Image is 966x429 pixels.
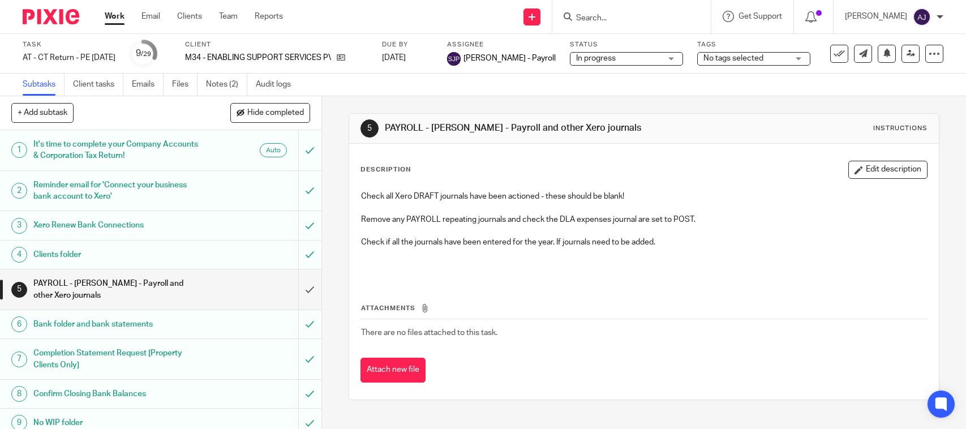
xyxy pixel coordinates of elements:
[185,52,331,63] p: M34 - ENABLING SUPPORT SERVICES PVT LTD
[360,165,411,174] p: Description
[361,214,926,225] p: Remove any PAYROLL repeating journals and check the DLA expenses journal are set to POST.
[11,218,27,234] div: 3
[23,9,79,24] img: Pixie
[447,40,556,49] label: Assignee
[23,74,65,96] a: Subtasks
[33,275,203,304] h1: PAYROLL - [PERSON_NAME] - Payroll and other Xero journals
[576,54,616,62] span: In progress
[739,12,782,20] span: Get Support
[11,142,27,158] div: 1
[913,8,931,26] img: svg%3E
[33,316,203,333] h1: Bank folder and bank statements
[23,40,115,49] label: Task
[845,11,907,22] p: [PERSON_NAME]
[132,74,164,96] a: Emails
[361,305,415,311] span: Attachments
[185,40,368,49] label: Client
[33,136,203,165] h1: It's time to complete your Company Accounts & Corporation Tax Return!
[385,122,668,134] h1: PAYROLL - [PERSON_NAME] - Payroll and other Xero journals
[11,351,27,367] div: 7
[703,54,763,62] span: No tags selected
[23,52,115,63] div: AT - CT Return - PE [DATE]
[848,161,928,179] button: Edit description
[11,316,27,332] div: 6
[11,282,27,298] div: 5
[11,183,27,199] div: 2
[33,385,203,402] h1: Confirm Closing Bank Balances
[23,52,115,63] div: AT - CT Return - PE 31-03-2025
[230,103,310,122] button: Hide completed
[11,247,27,263] div: 4
[33,217,203,234] h1: Xero Renew Bank Connections
[33,345,203,374] h1: Completion Statement Request [Property Clients Only]
[73,74,123,96] a: Client tasks
[255,11,283,22] a: Reports
[360,358,426,383] button: Attach new file
[463,53,556,64] span: [PERSON_NAME] - Payroll
[219,11,238,22] a: Team
[11,386,27,402] div: 8
[141,11,160,22] a: Email
[33,246,203,263] h1: Clients folder
[570,40,683,49] label: Status
[11,103,74,122] button: + Add subtask
[172,74,198,96] a: Files
[177,11,202,22] a: Clients
[33,177,203,205] h1: Reminder email for 'Connect your business bank account to Xero'
[361,329,497,337] span: There are no files attached to this task.
[361,237,926,248] p: Check if all the journals have been entered for the year. If journals need to be added.
[141,51,151,57] small: /29
[206,74,247,96] a: Notes (2)
[256,74,299,96] a: Audit logs
[360,119,379,138] div: 5
[136,47,151,60] div: 9
[447,52,461,66] img: svg%3E
[105,11,124,22] a: Work
[260,143,287,157] div: Auto
[697,40,810,49] label: Tags
[382,54,406,62] span: [DATE]
[361,191,926,202] p: Check all Xero DRAFT journals have been actioned - these should be blank!
[873,124,928,133] div: Instructions
[247,109,304,118] span: Hide completed
[575,14,677,24] input: Search
[382,40,433,49] label: Due by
